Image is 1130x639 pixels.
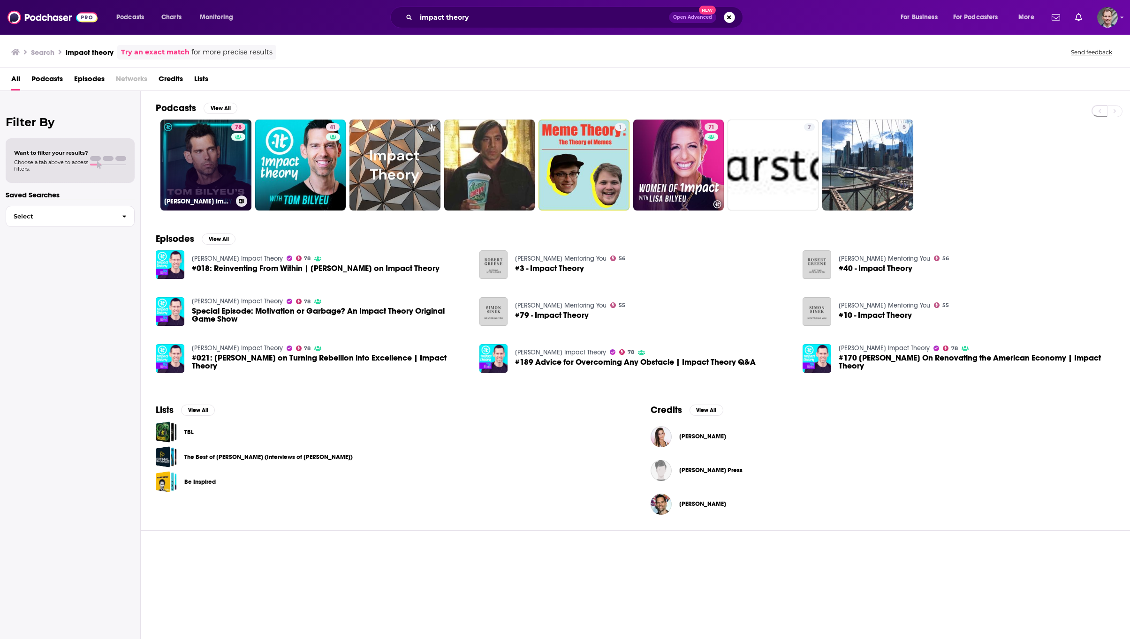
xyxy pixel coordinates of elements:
[156,344,184,373] img: #021: Laila Ali on Turning Rebellion into Excellence | Impact Theory
[690,405,723,416] button: View All
[192,354,468,370] span: #021: [PERSON_NAME] on Turning Rebellion into Excellence | Impact Theory
[708,123,714,132] span: 71
[651,489,1115,519] button: Tom BilyeuTom Bilyeu
[330,123,336,132] span: 41
[728,120,819,210] a: 7
[202,233,235,245] button: View All
[651,404,682,416] h2: Credits
[192,307,468,323] a: Special Episode: Motivation or Garbage? An Impact Theory Original Game Show
[164,197,232,205] h3: [PERSON_NAME] Impact Theory
[204,103,237,114] button: View All
[155,10,187,25] a: Charts
[679,433,726,440] a: Lisa Bilyeu
[894,10,949,25] button: open menu
[515,358,756,366] span: #189 Advice for Overcoming Any Obstacle | Impact Theory Q&A
[669,12,716,23] button: Open AdvancedNew
[296,346,311,351] a: 78
[1048,9,1064,25] a: Show notifications dropdown
[679,466,743,474] a: Andrew Press
[839,354,1115,370] a: #170 Andrew Yang On Renovating the American Economy | Impact Theory
[296,299,311,304] a: 78
[194,71,208,90] span: Lists
[619,256,625,261] span: 56
[705,123,718,131] a: 71
[399,7,752,28] div: Search podcasts, credits, & more...
[479,344,508,373] img: #189 Advice for Overcoming Any Obstacle | Impact Theory Q&A
[255,120,346,210] a: 41
[822,120,913,210] a: 5
[651,426,672,447] img: Lisa Bilyeu
[116,11,144,24] span: Podcasts
[651,494,672,515] img: Tom Bilyeu
[1012,10,1046,25] button: open menu
[515,311,589,319] a: #79 - Impact Theory
[11,71,20,90] span: All
[651,421,1115,451] button: Lisa BilyeuLisa Bilyeu
[6,213,114,219] span: Select
[803,250,831,279] img: #40 - Impact Theory
[1068,48,1115,56] button: Send feedback
[628,350,634,354] span: 78
[296,256,311,261] a: 78
[184,427,194,437] a: TBL
[804,123,815,131] a: 7
[839,264,912,272] a: #40 - Impact Theory
[6,206,135,227] button: Select
[156,250,184,279] img: #018: Reinventing From Within | Jarrett Adams on Impact Theory
[839,255,930,263] a: Robert Greene Mentoring You
[651,404,723,416] a: CreditsView All
[803,344,831,373] a: #170 Andrew Yang On Renovating the American Economy | Impact Theory
[699,6,716,15] span: New
[839,301,930,309] a: Simon Sinek Mentoring You
[942,303,949,308] span: 55
[116,71,147,90] span: Networks
[679,500,726,508] a: Tom Bilyeu
[1097,7,1118,28] img: User Profile
[515,348,606,356] a: Tom Bilyeu's Impact Theory
[901,11,938,24] span: For Business
[192,264,440,272] a: #018: Reinventing From Within | Jarrett Adams on Impact Theory
[416,10,669,25] input: Search podcasts, credits, & more...
[31,48,54,57] h3: Search
[1097,7,1118,28] span: Logged in as kwerderman
[156,471,177,492] span: Be Inspired
[934,256,949,261] a: 56
[66,48,114,57] h3: impact theory
[902,123,906,132] span: 5
[191,47,273,58] span: for more precise results
[679,466,743,474] span: [PERSON_NAME] Press
[515,255,607,263] a: Robert Greene Mentoring You
[1018,11,1034,24] span: More
[192,255,283,263] a: Tom Bilyeu's Impact Theory
[943,346,958,351] a: 78
[110,10,156,25] button: open menu
[479,250,508,279] a: #3 - Impact Theory
[839,344,930,352] a: Tom Bilyeu's Impact Theory
[839,354,1115,370] span: #170 [PERSON_NAME] On Renovating the American Economy | Impact Theory
[156,421,177,443] span: TBL
[8,8,98,26] a: Podchaser - Follow, Share and Rate Podcasts
[156,446,177,467] a: The Best of Tom Bilyeu (Interviews of Tom)
[31,71,63,90] a: Podcasts
[231,123,245,131] a: 78
[304,256,311,261] span: 78
[1071,9,1086,25] a: Show notifications dropdown
[619,349,634,355] a: 78
[651,460,672,481] img: Andrew Press
[651,455,1115,485] button: Andrew PressAndrew Press
[192,264,440,272] span: #018: Reinventing From Within | [PERSON_NAME] on Impact Theory
[156,404,215,416] a: ListsView All
[803,297,831,326] img: #10 - Impact Theory
[942,256,949,261] span: 56
[184,452,353,462] a: The Best of [PERSON_NAME] (Interviews of [PERSON_NAME])
[14,150,88,156] span: Want to filter your results?
[515,264,584,272] a: #3 - Impact Theory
